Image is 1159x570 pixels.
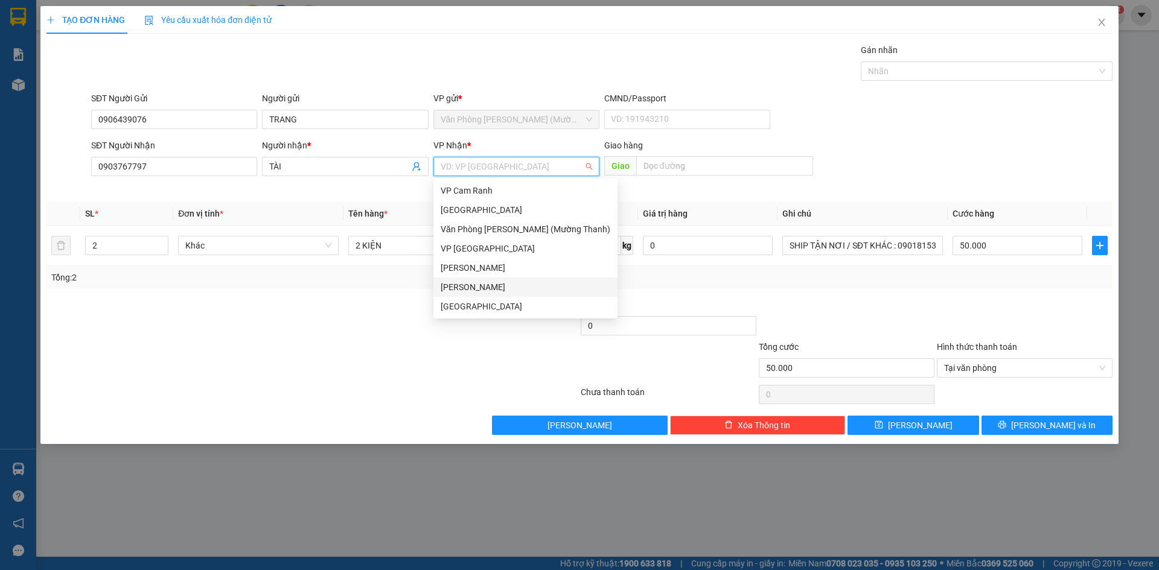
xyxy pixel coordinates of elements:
label: Hình thức thanh toán [937,342,1017,352]
span: Giao [604,156,636,176]
li: (c) 2017 [101,57,166,72]
button: printer[PERSON_NAME] và In [982,416,1113,435]
b: [PERSON_NAME] [15,78,68,135]
input: Dọc đường [636,156,813,176]
button: Close [1085,6,1119,40]
span: save [875,420,883,430]
span: Văn Phòng Trần Phú (Mường Thanh) [441,110,592,128]
button: save[PERSON_NAME] [848,416,979,435]
span: Tại văn phòng [944,359,1105,377]
img: icon [144,16,154,25]
div: Đà Lạt [433,200,618,220]
input: 0 [643,236,773,255]
b: BIÊN NHẬN GỬI HÀNG [78,17,116,95]
span: plus [1093,241,1107,250]
span: Cước hàng [953,209,994,218]
button: plus [1092,236,1108,255]
label: Gán nhãn [861,45,898,55]
div: Lê Hồng Phong [433,258,618,277]
div: Văn Phòng Trần Phú (Mường Thanh) [433,220,618,239]
span: delete [724,420,733,430]
div: Tổng: 2 [51,271,447,284]
span: plus [46,16,55,24]
span: Xóa Thông tin [738,419,790,432]
span: user-add [412,162,421,171]
th: Ghi chú [777,202,948,226]
div: Văn phòng không hợp lệ [433,177,599,191]
div: [PERSON_NAME] [441,261,610,274]
div: [GEOGRAPHIC_DATA] [441,300,610,313]
div: [PERSON_NAME] [441,280,610,294]
div: Văn Phòng [PERSON_NAME] (Mường Thanh) [441,223,610,236]
button: delete [51,236,71,255]
span: Yêu cầu xuất hóa đơn điện tử [144,15,272,25]
div: SĐT Người Gửi [91,92,257,105]
div: Người gửi [262,92,428,105]
div: VP [GEOGRAPHIC_DATA] [441,242,610,255]
div: VP Cam Ranh [433,181,618,200]
span: VP Nhận [433,141,467,150]
img: logo.jpg [131,15,160,44]
span: Giá trị hàng [643,209,688,218]
input: Ghi Chú [782,236,943,255]
button: deleteXóa Thông tin [670,416,846,435]
span: TẠO ĐƠN HÀNG [46,15,125,25]
span: Đơn vị tính [178,209,223,218]
span: Khác [185,236,331,255]
input: VD: Bàn, Ghế [348,236,509,255]
span: Tên hàng [348,209,388,218]
div: VP Cam Ranh [441,184,610,197]
span: [PERSON_NAME] [888,419,953,432]
div: VP gửi [433,92,599,105]
div: Chưa thanh toán [579,385,758,407]
b: [DOMAIN_NAME] [101,46,166,55]
span: printer [998,420,1006,430]
span: [PERSON_NAME] và In [1011,419,1096,432]
span: [PERSON_NAME] [548,419,612,432]
img: logo.jpg [15,15,75,75]
div: Nha Trang [433,297,618,316]
span: Tổng cước [759,342,799,352]
span: kg [621,236,633,255]
div: Người nhận [262,139,428,152]
button: [PERSON_NAME] [492,416,668,435]
div: CMND/Passport [604,92,770,105]
span: close [1097,17,1106,27]
span: SL [85,209,95,218]
div: [GEOGRAPHIC_DATA] [441,203,610,217]
div: SĐT Người Nhận [91,139,257,152]
div: Phạm Ngũ Lão [433,277,618,297]
span: Giao hàng [604,141,643,150]
div: VP Ninh Hòa [433,239,618,258]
